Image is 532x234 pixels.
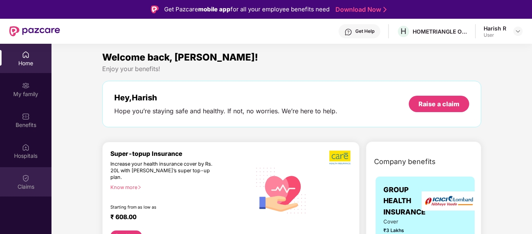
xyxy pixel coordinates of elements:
span: ₹3 Lakhs [383,227,420,234]
span: Company benefits [374,156,436,167]
img: svg+xml;base64,PHN2ZyBpZD0iSGVscC0zMngzMiIgeG1sbnM9Imh0dHA6Ly93d3cudzMub3JnLzIwMDAvc3ZnIiB3aWR0aD... [344,28,352,36]
img: svg+xml;base64,PHN2ZyB3aWR0aD0iMjAiIGhlaWdodD0iMjAiIHZpZXdCb3g9IjAgMCAyMCAyMCIgZmlsbD0ibm9uZSIgeG... [22,82,30,89]
img: b5dec4f62d2307b9de63beb79f102df3.png [329,150,351,165]
span: GROUP HEALTH INSURANCE [383,184,426,218]
div: Raise a claim [419,100,459,108]
span: H [401,27,406,36]
div: HOMETRIANGLE ONLINE SERVICES PRIVATE LIMITED [413,28,467,35]
div: Hey, Harish [114,93,337,102]
strong: mobile app [198,5,231,13]
div: User [484,32,506,38]
img: svg+xml;base64,PHN2ZyBpZD0iSG9tZSIgeG1sbnM9Imh0dHA6Ly93d3cudzMub3JnLzIwMDAvc3ZnIiB3aWR0aD0iMjAiIG... [22,51,30,59]
img: Logo [151,5,159,13]
div: Know more [110,184,246,190]
img: svg+xml;base64,PHN2ZyBpZD0iSG9zcGl0YWxzIiB4bWxucz0iaHR0cDovL3d3dy53My5vcmcvMjAwMC9zdmciIHdpZHRoPS... [22,143,30,151]
div: Hope you’re staying safe and healthy. If not, no worries. We’re here to help. [114,107,337,115]
img: svg+xml;base64,PHN2ZyB4bWxucz0iaHR0cDovL3d3dy53My5vcmcvMjAwMC9zdmciIHhtbG5zOnhsaW5rPSJodHRwOi8vd3... [251,159,312,221]
div: Enjoy your benefits! [102,65,481,73]
div: Super-topup Insurance [110,150,251,157]
span: Cover [383,218,420,226]
span: right [137,185,142,189]
div: Get Pazcare for all your employee benefits need [164,5,330,14]
img: Stroke [383,5,387,14]
div: Harish R [484,25,506,32]
img: svg+xml;base64,PHN2ZyBpZD0iQmVuZWZpdHMiIHhtbG5zPSJodHRwOi8vd3d3LnczLm9yZy8yMDAwL3N2ZyIgd2lkdGg9Ij... [22,113,30,120]
img: svg+xml;base64,PHN2ZyBpZD0iQ2xhaW0iIHhtbG5zPSJodHRwOi8vd3d3LnczLm9yZy8yMDAwL3N2ZyIgd2lkdGg9IjIwIi... [22,174,30,182]
img: insurerLogo [422,191,476,211]
div: Starting from as low as [110,205,218,210]
div: ₹ 608.00 [110,213,243,223]
img: New Pazcare Logo [9,26,60,36]
div: Get Help [355,28,374,34]
div: Increase your health insurance cover by Rs. 20L with [PERSON_NAME]’s super top-up plan. [110,161,217,181]
a: Download Now [335,5,384,14]
span: Welcome back, [PERSON_NAME]! [102,52,258,63]
img: svg+xml;base64,PHN2ZyBpZD0iRHJvcGRvd24tMzJ4MzIiIHhtbG5zPSJodHRwOi8vd3d3LnczLm9yZy8yMDAwL3N2ZyIgd2... [515,28,521,34]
